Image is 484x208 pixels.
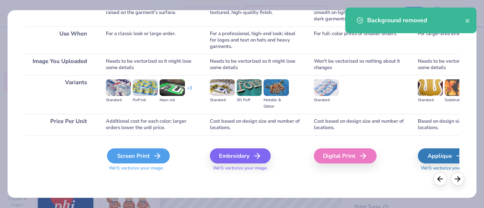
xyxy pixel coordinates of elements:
[210,54,302,75] div: Needs to be vectorized so it might lose some details
[465,16,470,25] button: close
[367,16,465,25] div: Background removed
[210,148,271,163] div: Embroidery
[237,97,262,103] div: 3D Puff
[314,79,339,96] img: Standard
[418,79,443,96] img: Standard
[107,148,170,163] div: Screen Print
[314,26,406,54] div: For full-color prints or smaller orders.
[210,79,235,96] img: Standard
[160,79,185,96] img: Neon Ink
[106,114,199,135] div: Additional cost for each color; larger orders lower the unit price.
[106,54,199,75] div: Needs to be vectorized so it might lose some details
[25,26,95,54] div: Use When
[445,97,470,103] div: Sublimated
[237,79,262,96] img: 3D Puff
[314,97,339,103] div: Standard
[133,97,158,103] div: Puff Ink
[25,54,95,75] div: Image You Uploaded
[418,148,473,163] div: Applique
[25,75,95,114] div: Variants
[106,79,131,96] img: Standard
[264,97,289,110] div: Metallic & Glitter
[445,79,470,96] img: Sublimated
[106,26,199,54] div: For a classic look or large order.
[314,148,377,163] div: Digital Print
[210,26,302,54] div: For a professional, high-end look; ideal for logos and text on hats and heavy garments.
[160,97,185,103] div: Neon Ink
[210,114,302,135] div: Cost based on design size and number of locations.
[210,165,302,171] span: We'll vectorize your image.
[106,97,131,103] div: Standard
[133,79,158,96] img: Puff Ink
[264,79,289,96] img: Metallic & Glitter
[314,114,406,135] div: Cost based on design size and number of locations.
[314,54,406,75] div: Won't be vectorized so nothing about it changes
[106,165,199,171] span: We'll vectorize your image.
[210,97,235,103] div: Standard
[418,97,443,103] div: Standard
[187,85,192,98] div: + 3
[25,114,95,135] div: Price Per Unit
